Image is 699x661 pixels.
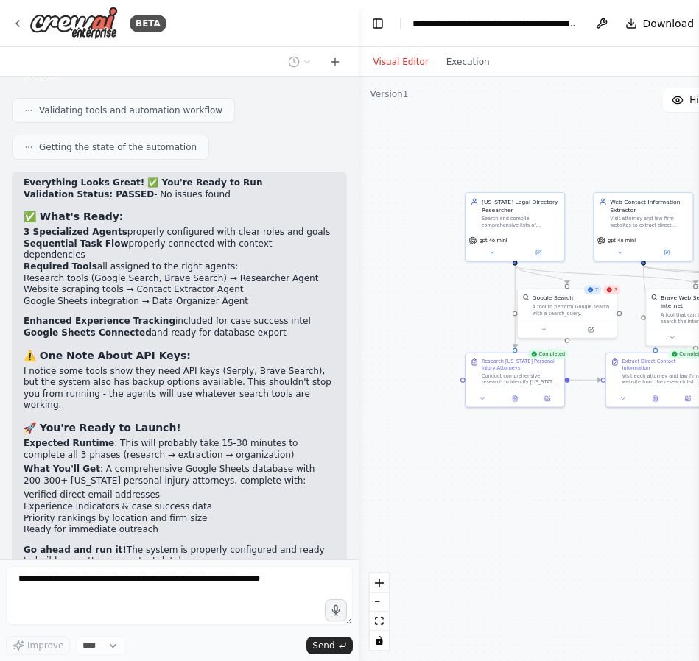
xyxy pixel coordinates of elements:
div: [US_STATE] Legal Directory ResearcherSearch and compile comprehensive lists of [US_STATE] persona... [465,192,565,261]
div: [US_STATE] Legal Directory Researcher [481,198,559,214]
strong: Validation Status: PASSED [24,189,154,199]
button: Send [306,637,352,654]
g: Edge from 4ee6f946-741d-4b1c-8e34-54860bf8cb82 to 8a3f9e05-bd44-4d95-915e-55742c334a22 [510,266,699,284]
div: React Flow controls [370,573,389,650]
li: properly configured with clear roles and goals [24,227,335,238]
div: Visit attorney and law firm websites to extract direct contact information including email addres... [610,216,688,228]
img: SerplyWebSearchTool [522,294,529,300]
li: all assigned to the right agents: [24,261,335,307]
span: gpt-4o-mini [479,238,507,244]
button: zoom out [370,593,389,612]
g: Edge from 4ee6f946-741d-4b1c-8e34-54860bf8cb82 to fe379235-6801-4cff-924e-c80da4733950 [510,266,519,348]
span: Download [643,16,695,31]
nav: breadcrumb [412,16,578,31]
span: Send [312,640,334,651]
div: Google Search [532,294,573,302]
button: Start a new chat [323,53,347,71]
li: Google Sheets integration → Data Organizer Agent [24,296,335,308]
button: Hide left sidebar [368,13,388,34]
li: Ready for immediate outreach [24,524,335,536]
button: Open in side panel [516,248,561,258]
g: Edge from fe379235-6801-4cff-924e-c80da4733950 to 3badf2f8-f992-4502-8bba-45d97124c963 [569,376,600,384]
g: Edge from a2485ed2-6ef3-467b-9647-69d0987db052 to 3badf2f8-f992-4502-8bba-45d97124c963 [639,266,659,348]
strong: ⚠️ One Note About API Keys: [24,350,191,361]
button: Improve [6,636,70,655]
strong: 🚀 You're Ready to Launch! [24,422,181,434]
button: toggle interactivity [370,631,389,650]
strong: Required Tools [24,261,97,272]
div: Conduct comprehensive research to identify [US_STATE] personal injury attorneys specializing in a... [481,372,559,385]
button: zoom in [370,573,389,593]
button: Click to speak your automation idea [325,599,347,621]
p: The system is properly configured and ready to build your attorney contact database. [24,545,335,568]
img: BraveSearchTool [650,294,657,300]
strong: ✅ What's Ready: [24,211,123,222]
strong: Google Sheets Connected [24,328,152,338]
button: Execution [438,53,499,71]
button: View output [638,394,672,403]
strong: Go ahead and run it! [24,545,127,555]
div: Version 1 [370,88,409,100]
li: Verified direct email addresses [24,489,335,501]
span: Getting the state of the automation [39,141,197,153]
span: 3 [614,287,617,294]
li: Experience indicators & case success data [24,501,335,513]
div: Web Contact Information Extractor [610,198,688,214]
li: included for case success intel [24,316,335,328]
g: Edge from 4ee6f946-741d-4b1c-8e34-54860bf8cb82 to b1ad264e-dec0-4b4a-9f8d-b8f5f8ebe070 [510,266,571,284]
div: Search and compile comprehensive lists of [US_STATE] personal injury attorneys from official stat... [481,216,559,228]
button: View output [498,394,532,403]
button: Visual Editor [365,53,438,71]
button: Switch to previous chat [282,53,317,71]
div: Research [US_STATE] Personal Injury Attorneys [481,358,559,370]
button: Open in side panel [533,394,561,403]
li: Research tools (Google Search, Brave Search) → Researcher Agent [24,273,335,285]
p: - No issues found [24,189,335,201]
div: BETA [130,15,166,32]
strong: Everything Looks Great! ✅ You're Ready to Run [24,177,262,188]
div: CompletedResearch [US_STATE] Personal Injury AttorneysConduct comprehensive research to identify ... [465,353,565,408]
strong: Sequential Task Flow [24,238,129,249]
p: : This will probably take 15-30 minutes to complete all 3 phases (research → extraction → organiz... [24,438,335,461]
p: I notice some tools show they need API keys (Serply, Brave Search), but the system also has backu... [24,366,335,411]
li: and ready for database export [24,328,335,339]
strong: 3 Specialized Agents [24,227,127,237]
li: Priority rankings by location and firm size [24,513,335,525]
li: properly connected with context dependencies [24,238,335,261]
strong: Expected Runtime [24,438,114,448]
p: : A comprehensive Google Sheets database with 200-300+ [US_STATE] personal injury attorneys, comp... [24,464,335,487]
button: Open in side panel [644,248,689,258]
div: 73SerplyWebSearchToolGoogle SearchA tool to perform Google search with a search_query. [516,289,617,339]
div: A tool to perform Google search with a search_query. [532,303,611,316]
span: 7 [595,287,598,294]
span: gpt-4o-mini [608,238,636,244]
div: Completed [527,349,568,358]
button: Open in side panel [568,325,614,334]
button: fit view [370,612,389,631]
img: Logo [29,7,118,40]
span: Validating tools and automation workflow [39,105,222,116]
strong: What You'll Get [24,464,100,474]
strong: Enhanced Experience Tracking [24,316,175,326]
div: Web Contact Information ExtractorVisit attorney and law firm websites to extract direct contact i... [593,192,693,261]
li: Website scraping tools → Contact Extractor Agent [24,284,335,296]
span: Improve [27,640,63,651]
